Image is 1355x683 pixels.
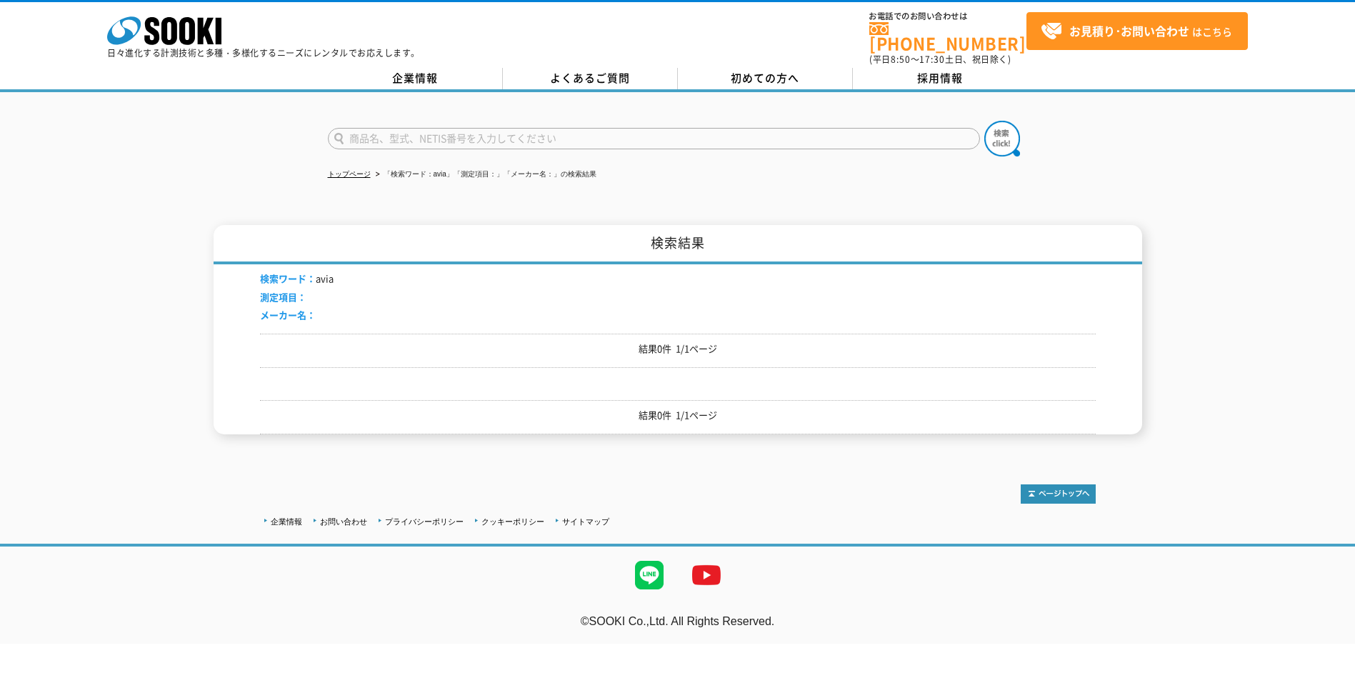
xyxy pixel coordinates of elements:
img: btn_search.png [984,121,1020,156]
a: クッキーポリシー [481,517,544,526]
span: はこちら [1041,21,1232,42]
a: 企業情報 [271,517,302,526]
a: 企業情報 [328,68,503,89]
span: 測定項目： [260,290,306,304]
li: 「検索ワード：avia」「測定項目：」「メーカー名：」の検索結果 [373,167,596,182]
a: よくあるご質問 [503,68,678,89]
span: お電話でのお問い合わせは [869,12,1026,21]
img: YouTube [678,547,735,604]
p: 結果0件 1/1ページ [260,341,1096,357]
span: 8:50 [891,53,911,66]
a: テストMail [1300,629,1355,642]
strong: お見積り･お問い合わせ [1069,22,1189,39]
span: メーカー名： [260,308,316,321]
input: 商品名、型式、NETIS番号を入力してください [328,128,980,149]
p: 日々進化する計測技術と多種・多様化するニーズにレンタルでお応えします。 [107,49,420,57]
a: トップページ [328,170,371,178]
img: LINE [621,547,678,604]
a: 採用情報 [853,68,1028,89]
p: 結果0件 1/1ページ [260,408,1096,423]
h1: 検索結果 [214,225,1142,264]
span: (平日 ～ 土日、祝日除く) [869,53,1011,66]
a: お問い合わせ [320,517,367,526]
a: お見積り･お問い合わせはこちら [1026,12,1248,50]
a: 初めての方へ [678,68,853,89]
a: プライバシーポリシー [385,517,464,526]
span: 検索ワード： [260,271,316,285]
a: サイトマップ [562,517,609,526]
li: avia [260,271,334,286]
img: トップページへ [1021,484,1096,504]
a: [PHONE_NUMBER] [869,22,1026,51]
span: 初めての方へ [731,70,799,86]
span: 17:30 [919,53,945,66]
